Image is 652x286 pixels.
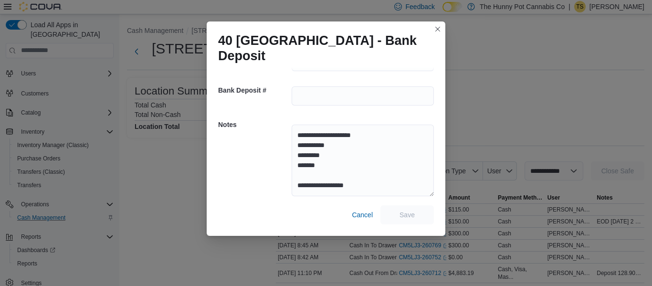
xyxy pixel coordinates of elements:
[218,115,290,134] h5: Notes
[432,23,443,35] button: Closes this modal window
[380,205,434,224] button: Save
[218,81,290,100] h5: Bank Deposit #
[352,210,373,220] span: Cancel
[400,210,415,220] span: Save
[218,33,426,64] h1: 40 [GEOGRAPHIC_DATA] - Bank Deposit
[348,205,377,224] button: Cancel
